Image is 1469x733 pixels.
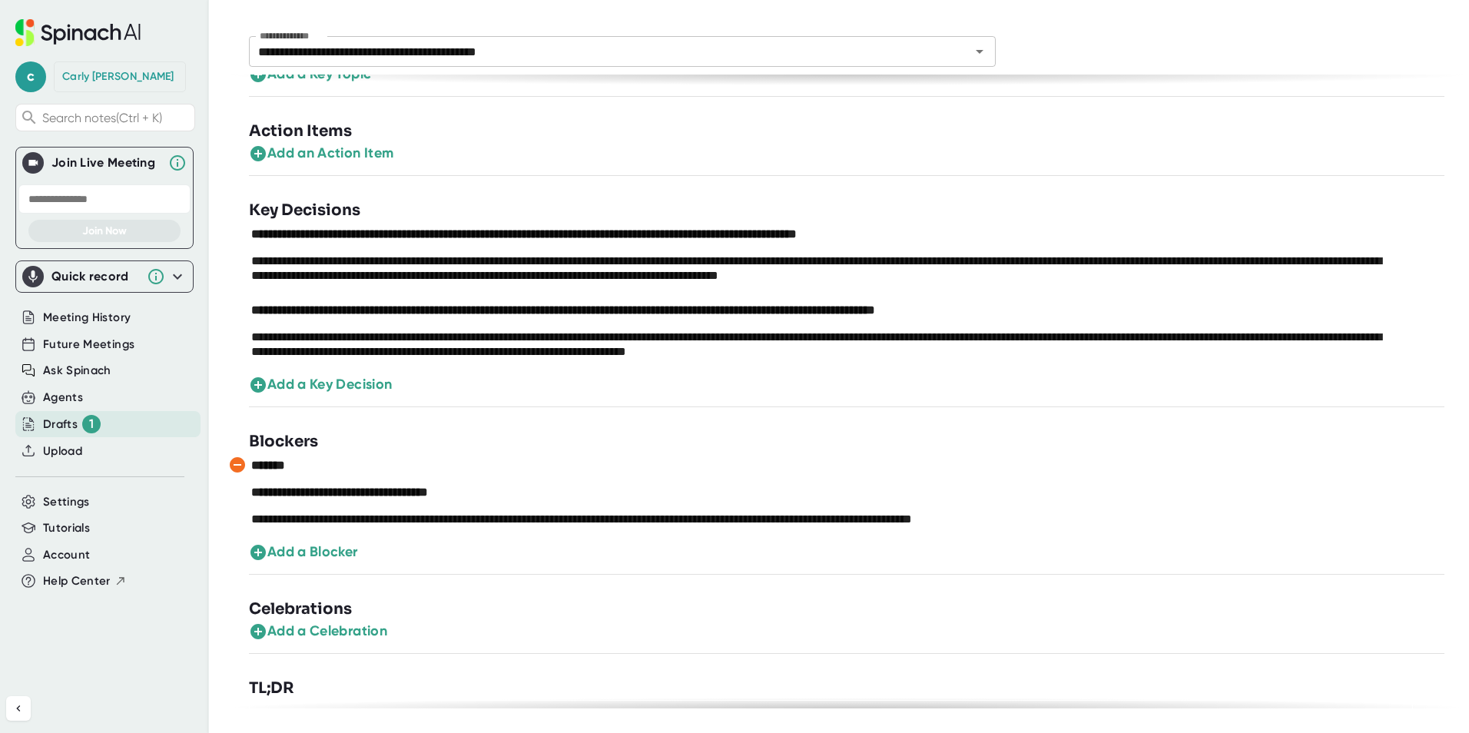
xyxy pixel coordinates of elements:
[249,120,352,143] h3: Action Items
[249,374,392,395] button: Add a Key Decision
[43,336,134,353] button: Future Meetings
[42,111,191,125] span: Search notes (Ctrl + K)
[249,199,360,222] h3: Key Decisions
[249,143,393,164] button: Add an Action Item
[249,598,352,621] h3: Celebrations
[43,493,90,511] button: Settings
[43,546,90,564] button: Account
[22,261,187,292] div: Quick record
[969,41,990,62] button: Open
[43,309,131,327] button: Meeting History
[43,572,111,590] span: Help Center
[25,155,41,171] img: Join Live Meeting
[43,415,101,433] button: Drafts 1
[15,61,46,92] span: c
[249,542,358,562] button: Add a Blocker
[51,269,139,284] div: Quick record
[249,430,318,453] h3: Blockers
[43,415,101,433] div: Drafts
[82,224,127,237] span: Join Now
[51,155,161,171] div: Join Live Meeting
[22,148,187,178] div: Join Live MeetingJoin Live Meeting
[249,677,294,700] h3: TL;DR
[62,70,174,84] div: Carly Colgan
[82,415,101,433] div: 1
[43,572,127,590] button: Help Center
[43,519,90,537] button: Tutorials
[43,443,82,460] button: Upload
[249,621,387,642] button: Add a Celebration
[28,220,181,242] button: Join Now
[43,389,83,406] button: Agents
[249,64,371,85] button: Add a Key Topic
[43,362,111,380] button: Ask Spinach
